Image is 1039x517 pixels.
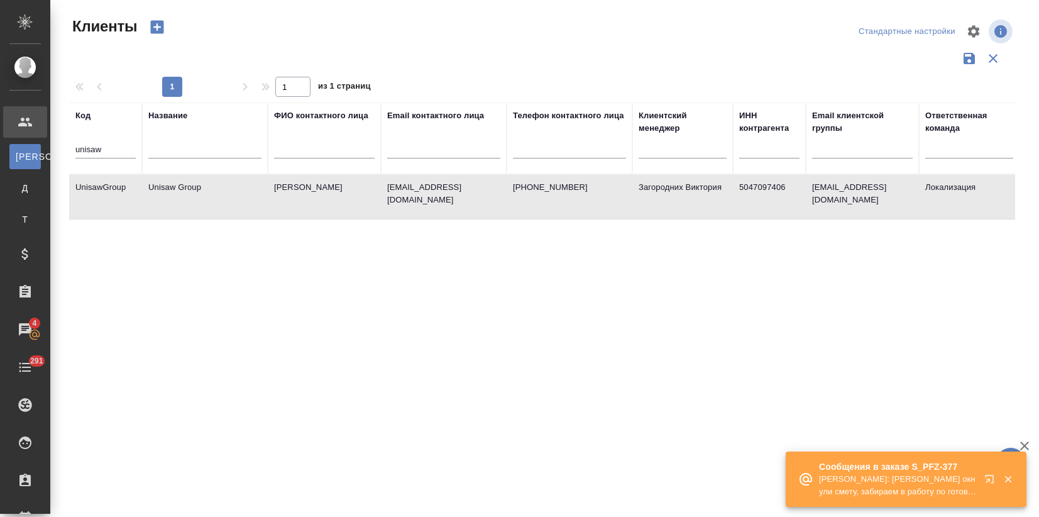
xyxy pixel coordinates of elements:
[977,467,1007,497] button: Открыть в новой вкладке
[819,473,976,498] p: [PERSON_NAME]: [PERSON_NAME] окнули смету, забираем в работу по готовности нужны PDF - сдаем их к...
[981,47,1005,70] button: Сбросить фильтры
[957,47,981,70] button: Сохранить фильтры
[812,109,913,135] div: Email клиентской группы
[69,175,142,219] td: UnisawGroup
[16,150,35,163] span: [PERSON_NAME]
[513,181,626,194] p: [PHONE_NUMBER]
[989,19,1015,43] span: Посмотреть информацию
[9,175,41,201] a: Д
[23,355,51,367] span: 291
[142,175,268,219] td: Unisaw Group
[16,182,35,194] span: Д
[855,22,959,42] div: split button
[387,181,500,206] p: [EMAIL_ADDRESS][DOMAIN_NAME]
[995,474,1021,485] button: Закрыть
[959,16,989,47] span: Настроить таблицу
[925,109,1013,135] div: Ответственная команда
[639,109,727,135] div: Клиентский менеджер
[268,175,381,219] td: [PERSON_NAME]
[75,109,91,122] div: Код
[16,213,35,226] span: Т
[819,460,976,473] p: Сообщения в заказе S_PFZ-377
[9,144,41,169] a: [PERSON_NAME]
[318,79,371,97] span: из 1 страниц
[632,175,733,219] td: Загородних Виктория
[733,175,806,219] td: 5047097406
[25,317,44,330] span: 4
[148,109,187,122] div: Название
[9,207,41,232] a: Т
[513,109,624,122] div: Телефон контактного лица
[806,175,919,219] td: [EMAIL_ADDRESS][DOMAIN_NAME]
[142,16,172,38] button: Создать
[739,109,800,135] div: ИНН контрагента
[995,448,1026,479] button: 🙏
[69,16,137,36] span: Клиенты
[919,175,1020,219] td: Локализация
[387,109,484,122] div: Email контактного лица
[274,109,368,122] div: ФИО контактного лица
[3,352,47,383] a: 291
[3,314,47,345] a: 4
